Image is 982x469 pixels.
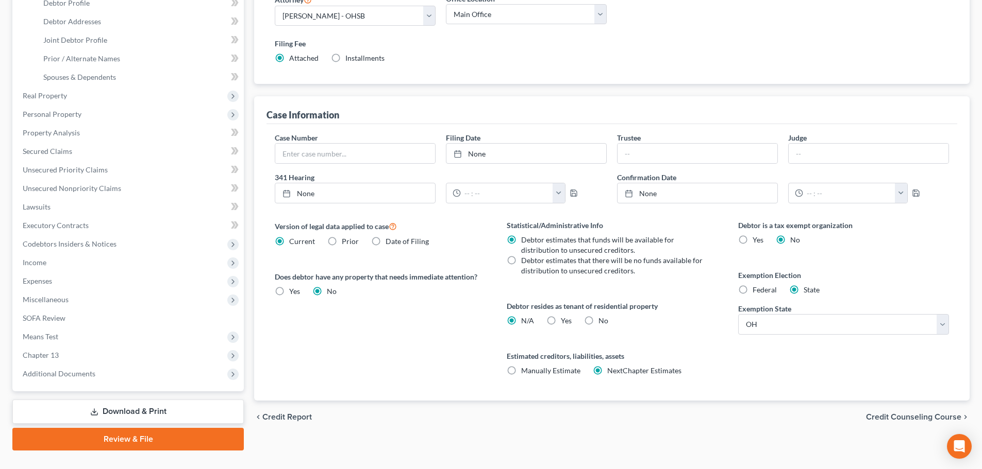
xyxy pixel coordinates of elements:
label: Trustee [617,132,641,143]
label: Estimated creditors, liabilities, assets [507,351,718,361]
span: Yes [289,287,300,296]
a: Prior / Alternate Names [35,49,244,68]
span: Expenses [23,276,52,285]
a: None [446,144,606,163]
label: Debtor is a tax exempt organization [738,220,949,231]
span: Property Analysis [23,128,80,137]
a: SOFA Review [14,309,244,327]
span: Prior / Alternate Names [43,54,120,63]
span: Codebtors Insiders & Notices [23,239,116,248]
label: Does debtor have any property that needs immediate attention? [275,271,486,282]
label: Filing Fee [275,38,949,49]
span: Current [289,237,315,246]
span: No [327,287,337,296]
a: Download & Print [12,399,244,424]
input: Enter case number... [275,144,435,163]
label: 341 Hearing [270,172,612,183]
span: Manually Estimate [521,366,580,375]
i: chevron_left [254,413,262,421]
span: Income [23,258,46,267]
span: Debtor Addresses [43,17,101,26]
span: Federal [753,285,777,294]
div: Case Information [267,109,339,121]
span: Prior [342,237,359,246]
div: Open Intercom Messenger [947,434,972,459]
span: State [804,285,820,294]
button: chevron_left Credit Report [254,413,312,421]
input: -- [618,144,777,163]
label: Judge [788,132,807,143]
span: Additional Documents [23,369,95,378]
span: Secured Claims [23,147,72,155]
span: Installments [345,54,385,62]
span: Means Test [23,332,58,341]
span: Joint Debtor Profile [43,36,107,44]
label: Filing Date [446,132,480,143]
label: Confirmation Date [612,172,954,183]
span: No [790,235,800,244]
a: None [618,183,777,203]
input: -- [789,144,948,163]
a: Executory Contracts [14,216,244,235]
label: Version of legal data applied to case [275,220,486,232]
label: Exemption Election [738,270,949,281]
a: Spouses & Dependents [35,68,244,86]
span: Yes [561,316,572,325]
span: Personal Property [23,110,81,118]
span: SOFA Review [23,314,65,322]
label: Debtor resides as tenant of residential property [507,301,718,311]
a: Unsecured Priority Claims [14,161,244,179]
span: Unsecured Priority Claims [23,165,108,174]
span: Debtor estimates that funds will be available for distribution to unsecured creditors. [521,235,674,254]
span: Miscellaneous [23,295,69,304]
label: Statistical/Administrative Info [507,220,718,231]
span: Spouses & Dependents [43,73,116,81]
a: Lawsuits [14,198,244,216]
a: Review & File [12,428,244,450]
span: Chapter 13 [23,351,59,359]
label: Case Number [275,132,318,143]
i: chevron_right [961,413,970,421]
span: Real Property [23,91,67,100]
span: N/A [521,316,534,325]
a: Property Analysis [14,124,244,142]
a: None [275,183,435,203]
span: Credit Report [262,413,312,421]
span: Credit Counseling Course [866,413,961,421]
a: Secured Claims [14,142,244,161]
a: Debtor Addresses [35,12,244,31]
span: Debtor estimates that there will be no funds available for distribution to unsecured creditors. [521,256,703,275]
input: -- : -- [461,183,553,203]
a: Joint Debtor Profile [35,31,244,49]
span: Executory Contracts [23,221,89,230]
span: Lawsuits [23,202,51,211]
input: -- : -- [803,183,895,203]
span: NextChapter Estimates [607,366,681,375]
a: Unsecured Nonpriority Claims [14,179,244,198]
span: Date of Filing [386,237,429,246]
span: Yes [753,235,763,244]
span: Unsecured Nonpriority Claims [23,184,121,193]
button: Credit Counseling Course chevron_right [866,413,970,421]
label: Exemption State [738,303,791,314]
span: Attached [289,54,319,62]
span: No [598,316,608,325]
